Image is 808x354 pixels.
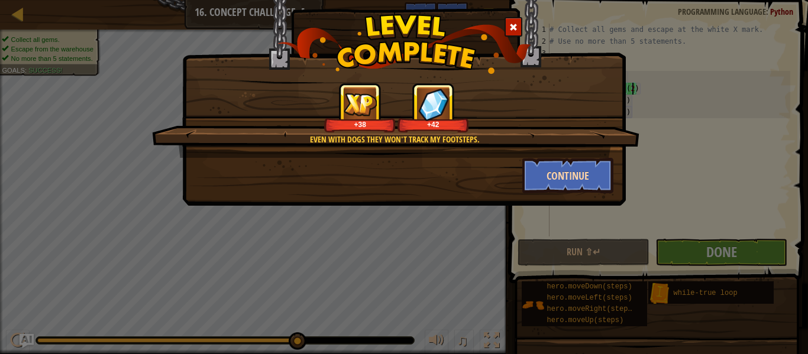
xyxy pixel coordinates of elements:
[400,120,467,129] div: +42
[522,158,614,193] button: Continue
[277,14,531,74] img: level_complete.png
[208,134,581,145] div: Even with dogs they won't track my footsteps.
[327,120,393,129] div: +38
[418,88,449,121] img: reward_icon_gems.png
[344,93,377,116] img: reward_icon_xp.png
